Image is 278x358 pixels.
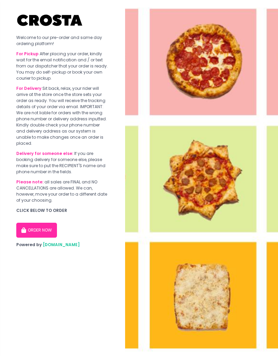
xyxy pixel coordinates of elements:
b: For Delivery [16,85,41,91]
div: After placing your order, kindly wait for the email notification and / or text from our dispatche... [16,51,109,81]
div: all sales are FINAL and NO CANCELLATIONS are allowed. We can, however, move your order to a diffe... [16,179,109,203]
b: Delivery for someone else: [16,151,73,156]
div: Powered by [16,242,109,248]
b: Please note: [16,179,43,185]
div: Sit back, relax, your rider will arrive at the store once the store sets your order as ready. You... [16,85,109,146]
div: CLICK BELOW TO ORDER [16,207,109,214]
div: If you are booking delivery for someone else, please make sure to put the RECIPIENT'S name and ph... [16,151,109,175]
img: Crosta Pizzeria [16,10,84,31]
a: [DOMAIN_NAME] [43,242,80,247]
b: For Pickup [16,51,39,57]
button: ORDER NOW [16,223,57,238]
div: Welcome to our pre-order and same day ordering platform! [16,35,109,47]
